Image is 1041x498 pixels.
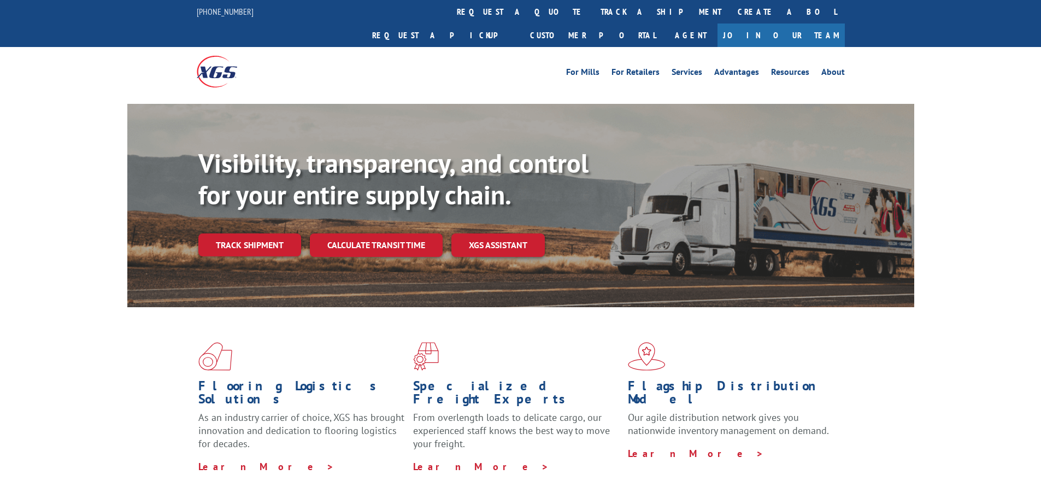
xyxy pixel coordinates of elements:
a: Calculate transit time [310,233,443,257]
p: From overlength loads to delicate cargo, our experienced staff knows the best way to move your fr... [413,411,620,460]
span: As an industry carrier of choice, XGS has brought innovation and dedication to flooring logistics... [198,411,404,450]
a: Track shipment [198,233,301,256]
a: Learn More > [628,447,764,460]
img: xgs-icon-flagship-distribution-model-red [628,342,666,371]
a: Agent [664,24,717,47]
a: Resources [771,68,809,80]
a: Request a pickup [364,24,522,47]
img: xgs-icon-total-supply-chain-intelligence-red [198,342,232,371]
a: Services [672,68,702,80]
h1: Flagship Distribution Model [628,379,834,411]
a: XGS ASSISTANT [451,233,545,257]
a: [PHONE_NUMBER] [197,6,254,17]
a: Customer Portal [522,24,664,47]
h1: Flooring Logistics Solutions [198,379,405,411]
a: For Retailers [611,68,660,80]
a: About [821,68,845,80]
a: Learn More > [198,460,334,473]
h1: Specialized Freight Experts [413,379,620,411]
img: xgs-icon-focused-on-flooring-red [413,342,439,371]
a: Learn More > [413,460,549,473]
span: Our agile distribution network gives you nationwide inventory management on demand. [628,411,829,437]
a: Advantages [714,68,759,80]
a: Join Our Team [717,24,845,47]
a: For Mills [566,68,599,80]
b: Visibility, transparency, and control for your entire supply chain. [198,146,589,212]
